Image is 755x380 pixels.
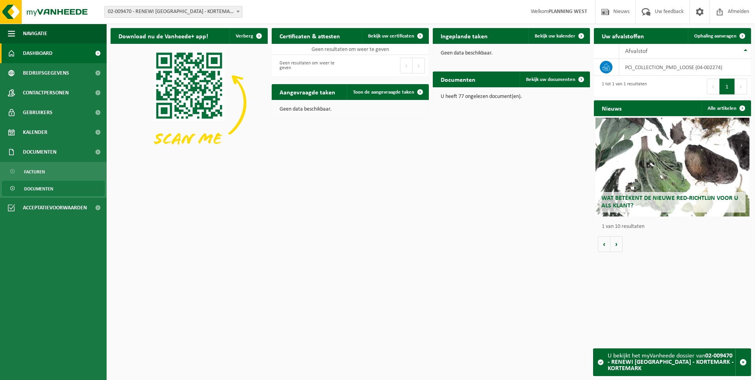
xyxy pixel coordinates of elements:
[594,100,629,116] h2: Nieuws
[598,78,647,95] div: 1 tot 1 van 1 resultaten
[105,6,242,17] span: 02-009470 - RENEWI BELGIUM - KORTEMARK - KORTEMARK
[23,83,69,103] span: Contactpersonen
[441,94,582,100] p: U heeft 77 ongelezen document(en).
[400,58,413,73] button: Previous
[23,43,53,63] span: Dashboard
[701,100,750,116] a: Alle artikelen
[24,181,53,196] span: Documenten
[23,103,53,122] span: Gebruikers
[433,28,496,43] h2: Ingeplande taken
[526,77,575,82] span: Bekijk uw documenten
[111,28,216,43] h2: Download nu de Vanheede+ app!
[413,58,425,73] button: Next
[23,63,69,83] span: Bedrijfsgegevens
[719,79,735,94] button: 1
[272,28,348,43] h2: Certificaten & attesten
[598,236,610,252] button: Vorige
[433,71,483,87] h2: Documenten
[368,34,414,39] span: Bekijk uw certificaten
[625,48,648,55] span: Afvalstof
[535,34,575,39] span: Bekijk uw kalender
[23,198,87,218] span: Acceptatievoorwaarden
[595,118,749,216] a: Wat betekent de nieuwe RED-richtlijn voor u als klant?
[276,57,346,74] div: Geen resultaten om weer te geven
[2,181,105,196] a: Documenten
[24,164,45,179] span: Facturen
[707,79,719,94] button: Previous
[441,51,582,56] p: Geen data beschikbaar.
[608,349,735,376] div: U bekijkt het myVanheede dossier van
[23,24,47,43] span: Navigatie
[619,59,751,76] td: PCI_COLLECTION_PMD_LOOSE (04-002274)
[520,71,589,87] a: Bekijk uw documenten
[735,79,747,94] button: Next
[528,28,589,44] a: Bekijk uw kalender
[594,28,652,43] h2: Uw afvalstoffen
[104,6,242,18] span: 02-009470 - RENEWI BELGIUM - KORTEMARK - KORTEMARK
[694,34,736,39] span: Ophaling aanvragen
[23,122,47,142] span: Kalender
[111,44,268,162] img: Download de VHEPlus App
[353,90,414,95] span: Toon de aangevraagde taken
[23,142,56,162] span: Documenten
[601,195,738,209] span: Wat betekent de nieuwe RED-richtlijn voor u als klant?
[280,107,421,112] p: Geen data beschikbaar.
[236,34,253,39] span: Verberg
[610,236,623,252] button: Volgende
[2,164,105,179] a: Facturen
[548,9,587,15] strong: PLANNING WEST
[608,353,734,372] strong: 02-009470 - RENEWI [GEOGRAPHIC_DATA] - KORTEMARK - KORTEMARK
[272,84,343,100] h2: Aangevraagde taken
[229,28,267,44] button: Verberg
[688,28,750,44] a: Ophaling aanvragen
[272,44,429,55] td: Geen resultaten om weer te geven
[362,28,428,44] a: Bekijk uw certificaten
[602,224,747,230] p: 1 van 10 resultaten
[347,84,428,100] a: Toon de aangevraagde taken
